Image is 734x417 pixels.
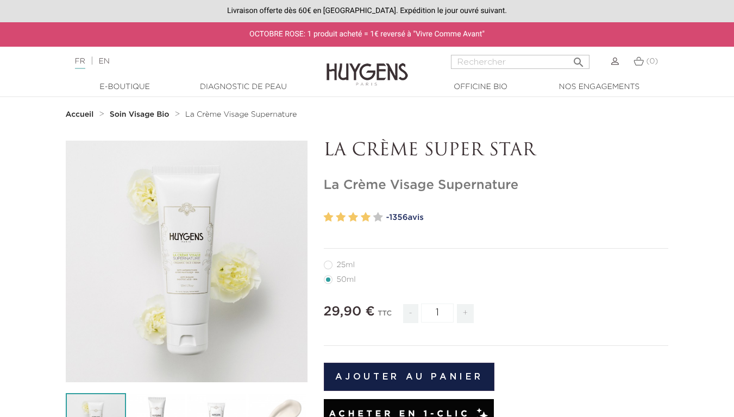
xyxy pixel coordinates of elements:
[324,210,334,225] label: 1
[348,210,358,225] label: 3
[569,52,588,66] button: 
[66,110,96,119] a: Accueil
[646,58,658,65] span: (0)
[457,304,474,323] span: +
[324,141,669,161] p: LA CRÈME SUPER STAR
[185,111,297,118] span: La Crème Visage Supernature
[373,210,383,225] label: 5
[389,213,407,222] span: 1356
[189,81,298,93] a: Diagnostic de peau
[386,210,669,226] a: -1356avis
[324,305,375,318] span: 29,90 €
[361,210,371,225] label: 4
[545,81,654,93] a: Nos engagements
[336,210,346,225] label: 2
[75,58,85,69] a: FR
[403,304,418,323] span: -
[110,111,170,118] strong: Soin Visage Bio
[421,304,454,323] input: Quantité
[324,275,369,284] label: 50ml
[110,110,172,119] a: Soin Visage Bio
[572,53,585,66] i: 
[71,81,179,93] a: E-Boutique
[324,261,368,269] label: 25ml
[378,302,392,331] div: TTC
[327,46,408,87] img: Huygens
[185,110,297,119] a: La Crème Visage Supernature
[98,58,109,65] a: EN
[426,81,535,93] a: Officine Bio
[324,363,495,391] button: Ajouter au panier
[324,178,669,193] h1: La Crème Visage Supernature
[451,55,589,69] input: Rechercher
[70,55,298,68] div: |
[66,111,94,118] strong: Accueil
